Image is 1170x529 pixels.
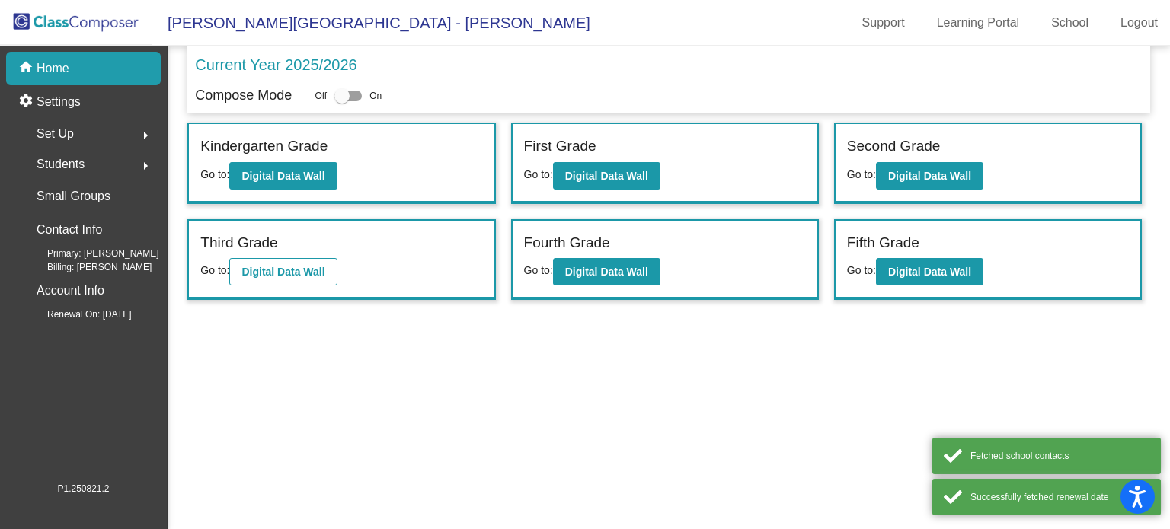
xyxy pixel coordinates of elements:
label: Third Grade [200,232,277,254]
label: Kindergarten Grade [200,135,328,158]
b: Digital Data Wall [241,170,324,182]
p: Current Year 2025/2026 [195,53,356,76]
b: Digital Data Wall [888,266,971,278]
div: Fetched school contacts [970,449,1149,463]
a: Learning Portal [925,11,1032,35]
b: Digital Data Wall [241,266,324,278]
label: First Grade [524,135,596,158]
button: Digital Data Wall [229,162,337,190]
span: On [369,89,382,103]
a: Support [850,11,917,35]
span: Students [37,154,85,175]
span: Go to: [847,168,876,180]
span: Set Up [37,123,74,145]
span: Primary: [PERSON_NAME] [23,247,159,260]
p: Compose Mode [195,85,292,106]
mat-icon: arrow_right [136,157,155,175]
mat-icon: settings [18,93,37,111]
label: Fourth Grade [524,232,610,254]
button: Digital Data Wall [229,258,337,285]
label: Second Grade [847,135,941,158]
button: Digital Data Wall [876,162,983,190]
span: Go to: [200,264,229,276]
span: Billing: [PERSON_NAME] [23,260,152,274]
div: Successfully fetched renewal date [970,490,1149,504]
p: Settings [37,93,81,111]
button: Digital Data Wall [553,258,660,285]
span: Go to: [524,264,553,276]
p: Home [37,59,69,78]
b: Digital Data Wall [565,170,648,182]
b: Digital Data Wall [565,266,648,278]
span: Go to: [524,168,553,180]
span: Go to: [200,168,229,180]
span: Off [315,89,327,103]
span: Go to: [847,264,876,276]
span: [PERSON_NAME][GEOGRAPHIC_DATA] - [PERSON_NAME] [152,11,590,35]
span: Renewal On: [DATE] [23,308,131,321]
a: Logout [1108,11,1170,35]
label: Fifth Grade [847,232,919,254]
mat-icon: home [18,59,37,78]
p: Small Groups [37,186,110,207]
p: Contact Info [37,219,102,241]
a: School [1039,11,1101,35]
p: Account Info [37,280,104,301]
button: Digital Data Wall [553,162,660,190]
button: Digital Data Wall [876,258,983,285]
mat-icon: arrow_right [136,126,155,145]
b: Digital Data Wall [888,170,971,182]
